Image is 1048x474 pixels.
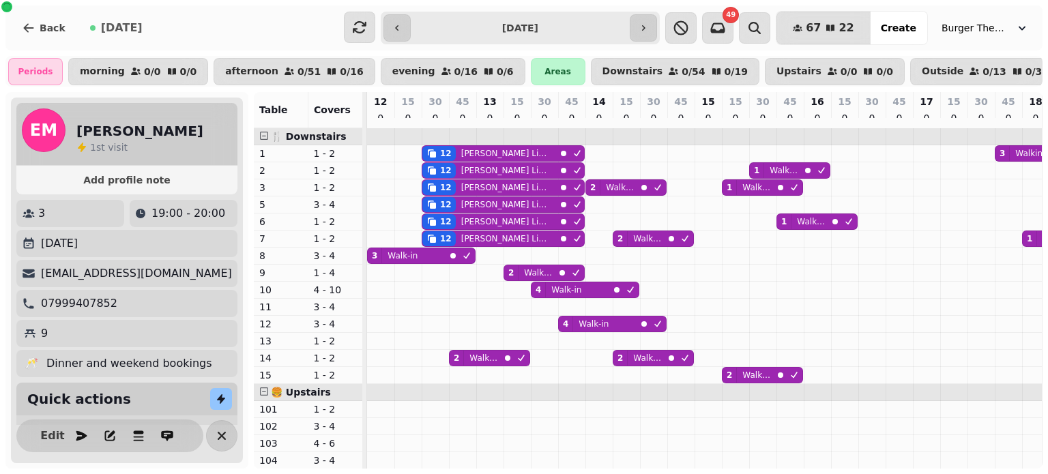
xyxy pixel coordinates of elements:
p: 4 - 10 [314,283,358,297]
div: 12 [440,233,452,244]
p: Walk-in [469,353,499,364]
p: 6 [259,215,303,228]
p: 30 [974,95,987,108]
p: 14 [592,95,605,108]
p: Walk-in [388,250,418,261]
p: 8 [259,249,303,263]
p: [PERSON_NAME] Littler [461,233,549,244]
p: [EMAIL_ADDRESS][DOMAIN_NAME] [41,265,232,282]
p: 1 - 2 [314,351,358,365]
p: afternoon [225,66,278,77]
button: 6722 [776,12,871,44]
button: Add profile note [22,171,232,189]
div: 1 [754,165,759,176]
p: 0 [785,111,796,125]
p: 0 [1030,111,1041,125]
p: 0 / 0 [876,67,893,76]
p: Outside [922,66,963,77]
p: [PERSON_NAME] Littler [461,148,549,159]
div: Areas [531,58,585,85]
p: 0 / 16 [340,67,363,76]
p: 0 / 6 [497,67,514,76]
div: 1 [1027,233,1032,244]
span: EM [30,122,57,138]
p: evening [392,66,435,77]
button: Create [870,12,927,44]
p: 1 - 2 [314,334,358,348]
p: 3 - 4 [314,454,358,467]
p: 104 [259,454,303,467]
p: Upstairs [776,66,821,77]
p: 45 [1002,95,1015,108]
p: 1 - 2 [314,147,358,160]
span: 49 [726,12,736,18]
p: 1 - 4 [314,266,358,280]
p: 3 - 4 [314,198,358,211]
p: 0 [566,111,577,125]
p: 13 [259,334,303,348]
button: Burger Theory [933,16,1037,40]
p: 1 - 2 [314,232,358,246]
button: evening0/160/6 [381,58,525,85]
p: 103 [259,436,303,450]
p: 102 [259,419,303,433]
div: 1 [781,216,787,227]
p: [PERSON_NAME] Littler [461,199,549,210]
p: 1 - 2 [314,215,358,228]
button: afternoon0/510/16 [214,58,375,85]
p: 0 [976,111,987,125]
p: 🥂 [25,355,38,372]
span: Burger Theory [942,21,1010,35]
p: 0 [675,111,686,125]
button: Back [11,12,76,44]
p: 30 [756,95,769,108]
p: 1 - 2 [314,402,358,416]
p: 15 [510,95,523,108]
p: Walk-in [633,353,663,364]
p: 0 / 0 [144,67,161,76]
div: 12 [440,165,452,176]
p: 0 [730,111,741,125]
p: 3 - 4 [314,317,358,331]
p: Walk-in [770,165,799,176]
p: 0 [757,111,768,125]
span: st [96,142,108,153]
p: Walk-in [633,233,663,244]
p: 0 [594,111,605,125]
div: 2 [454,353,459,364]
p: 14 [259,351,303,365]
p: 15 [620,95,632,108]
p: 101 [259,402,303,416]
button: Upstairs0/00/0 [765,58,905,85]
p: 0 / 0 [180,67,197,76]
p: 3 - 4 [314,300,358,314]
p: 15 [259,368,303,382]
p: 0 [403,111,413,125]
div: 2 [590,182,596,193]
div: 12 [440,148,452,159]
p: 0 [812,111,823,125]
p: 0 [839,111,850,125]
p: Downstairs [602,66,663,77]
div: 3 [372,250,377,261]
p: [PERSON_NAME] Littler [461,216,549,227]
p: 0 [539,111,550,125]
p: 15 [947,95,960,108]
div: 2 [617,233,623,244]
p: 9 [41,325,48,342]
p: 15 [729,95,742,108]
p: 3 [259,181,303,194]
p: 7 [259,232,303,246]
p: 15 [401,95,414,108]
p: 19:00 - 20:00 [151,205,225,222]
p: 0 [1003,111,1014,125]
div: 2 [617,353,623,364]
p: 15 [838,95,851,108]
p: 07999407852 [41,295,117,312]
p: 0 / 3 [1025,67,1043,76]
p: 30 [428,95,441,108]
p: 12 [374,95,387,108]
p: Walkin [1015,148,1043,159]
p: 1 [259,147,303,160]
p: 0 [457,111,468,125]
